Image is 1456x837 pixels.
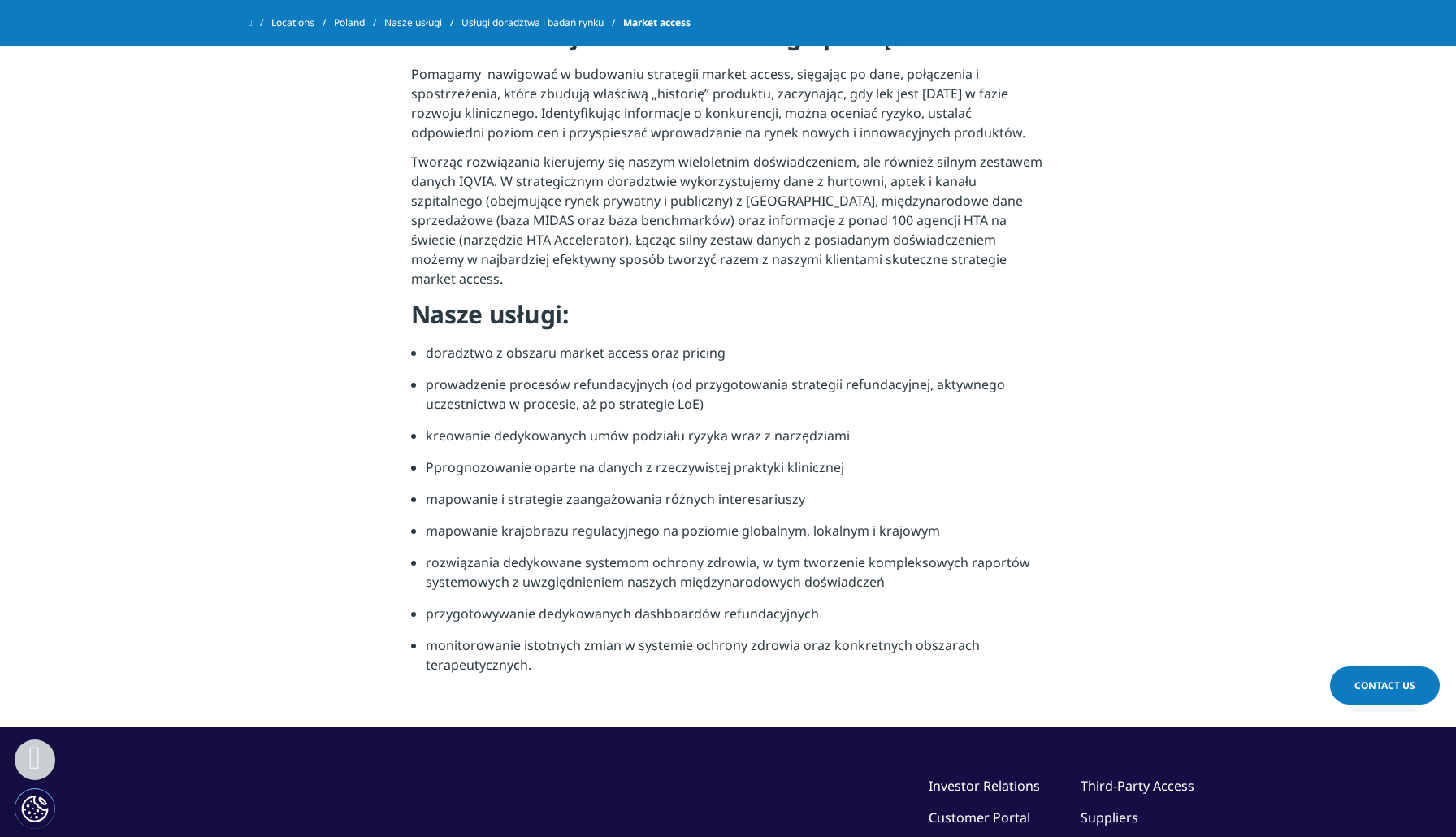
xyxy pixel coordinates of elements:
[1081,809,1138,826] a: Suppliers
[426,458,1046,489] li: Pprognozowanie oparte na danych z rzeczywistej praktyki klinicznej
[384,8,461,37] a: Nasze usługi
[1081,777,1194,795] a: Third-Party Access
[1330,666,1440,705] a: Contact Us
[426,635,1046,687] li: monitorowanie istotnych zmian w systemie ochrony zdrowia oraz konkretnych obszarach terapeutycznych.
[929,777,1040,795] a: Investor Relations
[623,8,691,37] span: Market access
[426,375,1046,426] li: prowadzenie procesów refundacyjnych (od przygotowania strategii refundacyjnej, aktywnego uczestni...
[426,426,1046,458] li: kreowanie dedykowanych umów podziału ryzyka wraz z narzędziami
[1354,679,1415,692] span: Contact Us
[426,604,1046,635] li: przygotowywanie dedykowanych dashboardów refundacyjnych
[426,343,1046,375] li: doradztwo z obszaru market access oraz pricing
[411,64,1046,152] p: Pomagamy nawigować w budowaniu strategii market access, sięgając po dane, połączenia i spostrzeże...
[426,521,1046,553] li: mapowanie krajobrazu regulacyjnego na poziomie globalnym, lokalnym i krajowym
[15,788,55,829] button: Настройки файлов cookie
[271,8,334,37] a: Locations
[461,8,623,37] a: Usługi doradztwa i badań rynku
[426,553,1046,604] li: rozwiązania dedykowane systemom ochrony zdrowia, w tym tworzenie kompleksowych raportów systemowy...
[426,489,1046,521] li: mapowanie i strategie zaangażowania różnych interesariuszy
[411,298,1046,343] h4: Nasze usługi:
[929,809,1030,826] a: Customer Portal
[334,8,384,37] a: Poland
[411,152,1046,298] p: Tworząc rozwiązania kierujemy się naszym wieloletnim doświadczeniem, ale również silnym zestawem ...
